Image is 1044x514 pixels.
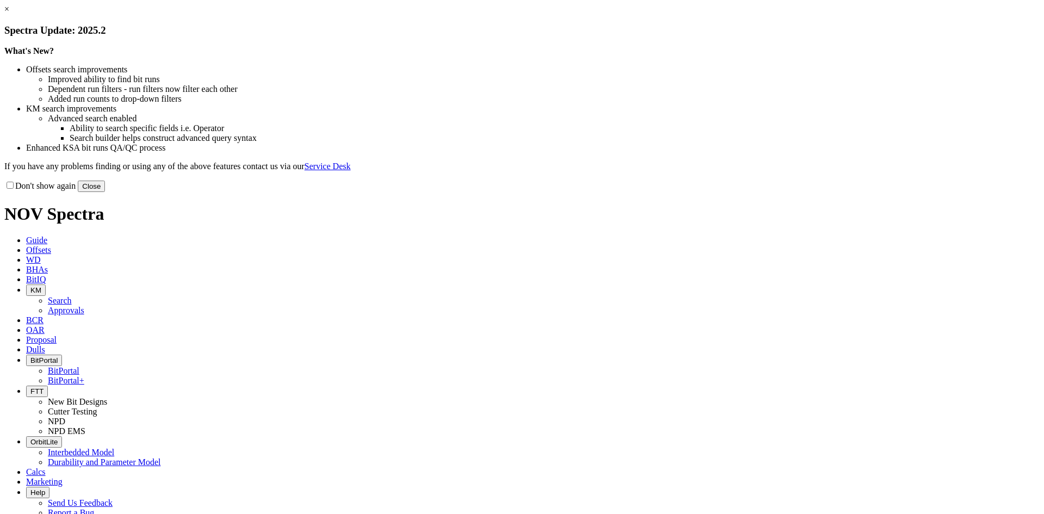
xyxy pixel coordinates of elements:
[48,457,161,467] a: Durability and Parameter Model
[48,448,114,457] a: Interbedded Model
[26,315,43,325] span: BCR
[26,467,46,476] span: Calcs
[26,345,45,354] span: Dulls
[304,162,351,171] a: Service Desk
[26,265,48,274] span: BHAs
[48,75,1040,84] li: Improved ability to find bit runs
[4,162,1040,171] p: If you have any problems finding or using any of the above features contact us via our
[26,236,47,245] span: Guide
[48,417,65,426] a: NPD
[26,143,1040,153] li: Enhanced KSA bit runs QA/QC process
[48,498,113,507] a: Send Us Feedback
[30,488,45,497] span: Help
[30,438,58,446] span: OrbitLite
[48,296,72,305] a: Search
[70,123,1040,133] li: Ability to search specific fields i.e. Operator
[4,181,76,190] label: Don't show again
[78,181,105,192] button: Close
[48,397,107,406] a: New Bit Designs
[48,94,1040,104] li: Added run counts to drop-down filters
[70,133,1040,143] li: Search builder helps construct advanced query syntax
[26,104,1040,114] li: KM search improvements
[48,407,97,416] a: Cutter Testing
[30,356,58,364] span: BitPortal
[26,335,57,344] span: Proposal
[26,477,63,486] span: Marketing
[4,4,9,14] a: ×
[26,275,46,284] span: BitIQ
[7,182,14,189] input: Don't show again
[30,286,41,294] span: KM
[48,426,85,436] a: NPD EMS
[26,245,51,255] span: Offsets
[48,376,84,385] a: BitPortal+
[26,255,41,264] span: WD
[48,84,1040,94] li: Dependent run filters - run filters now filter each other
[48,114,1040,123] li: Advanced search enabled
[26,325,45,335] span: OAR
[48,366,79,375] a: BitPortal
[4,204,1040,224] h1: NOV Spectra
[26,65,1040,75] li: Offsets search improvements
[30,387,43,395] span: FTT
[4,46,54,55] strong: What's New?
[48,306,84,315] a: Approvals
[4,24,1040,36] h3: Spectra Update: 2025.2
